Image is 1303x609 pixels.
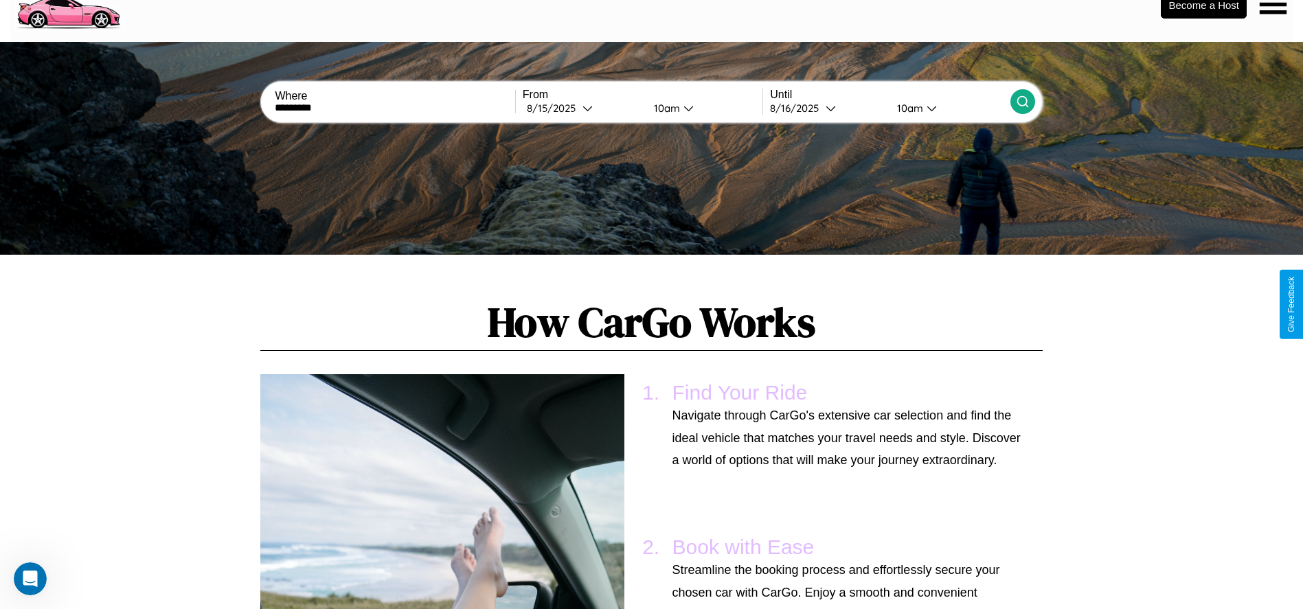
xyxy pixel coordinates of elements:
div: Give Feedback [1287,277,1296,332]
label: From [523,89,762,101]
button: 8/15/2025 [523,101,643,115]
div: 8 / 15 / 2025 [527,102,582,115]
h1: How CarGo Works [260,294,1042,351]
div: 10am [647,102,683,115]
button: 10am [886,101,1010,115]
div: 10am [890,102,927,115]
div: 8 / 16 / 2025 [770,102,826,115]
p: Navigate through CarGo's extensive car selection and find the ideal vehicle that matches your tra... [672,404,1022,471]
button: 10am [643,101,763,115]
iframe: Intercom live chat [14,562,47,595]
label: Where [275,90,514,102]
li: Find Your Ride [666,374,1029,478]
label: Until [770,89,1010,101]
